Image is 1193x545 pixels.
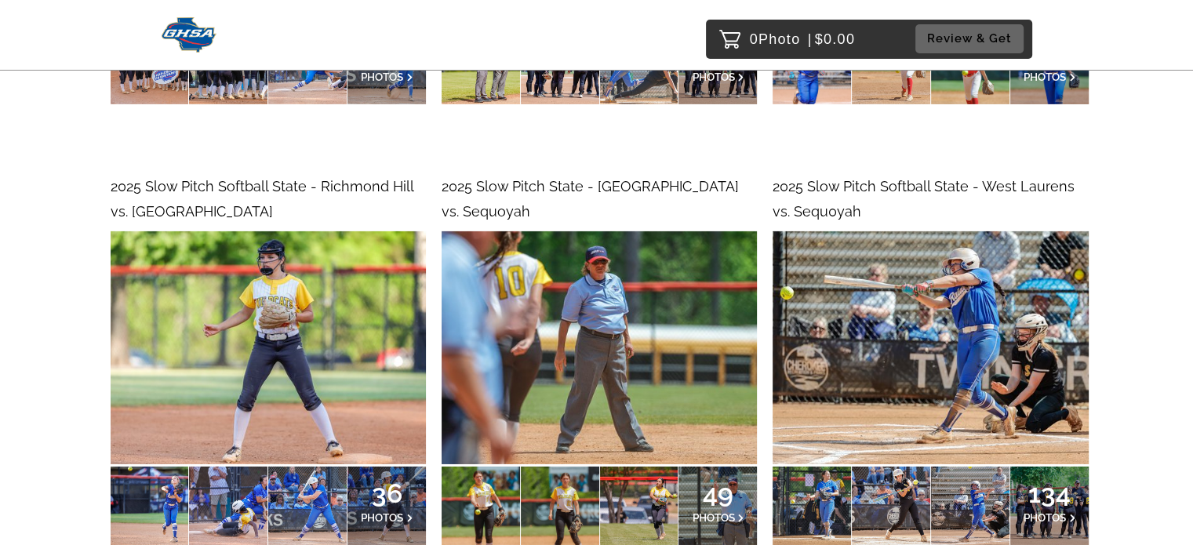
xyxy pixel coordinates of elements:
[1024,71,1066,83] span: PHOTOS
[442,174,757,545] a: 2025 Slow Pitch State - [GEOGRAPHIC_DATA] vs. Sequoyah49PHOTOS
[111,231,426,464] img: 184483
[773,174,1088,545] a: 2025 Slow Pitch Softball State - West Laurens vs. Sequ0yah134PHOTOS
[693,489,744,498] span: 49
[442,231,757,464] img: 184447
[162,17,217,53] img: Snapphound Logo
[693,511,735,524] span: PHOTOS
[693,71,735,83] span: PHOTOS
[758,27,801,52] span: Photo
[361,489,413,498] span: 36
[773,178,1075,220] span: 2025 Slow Pitch Softball State - West Laurens vs. Sequ0yah
[1024,489,1075,498] span: 134
[361,71,403,83] span: PHOTOS
[361,511,403,524] span: PHOTOS
[915,24,1024,53] button: Review & Get
[773,231,1088,464] img: 184311
[111,174,426,545] a: 2025 Slow Pitch Softball State - Richmond Hill vs. [GEOGRAPHIC_DATA]36PHOTOS
[915,24,1028,53] a: Review & Get
[1024,511,1066,524] span: PHOTOS
[750,27,856,52] p: 0 $0.00
[808,31,813,47] span: |
[442,178,739,220] span: 2025 Slow Pitch State - [GEOGRAPHIC_DATA] vs. Sequoyah
[111,178,413,220] span: 2025 Slow Pitch Softball State - Richmond Hill vs. [GEOGRAPHIC_DATA]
